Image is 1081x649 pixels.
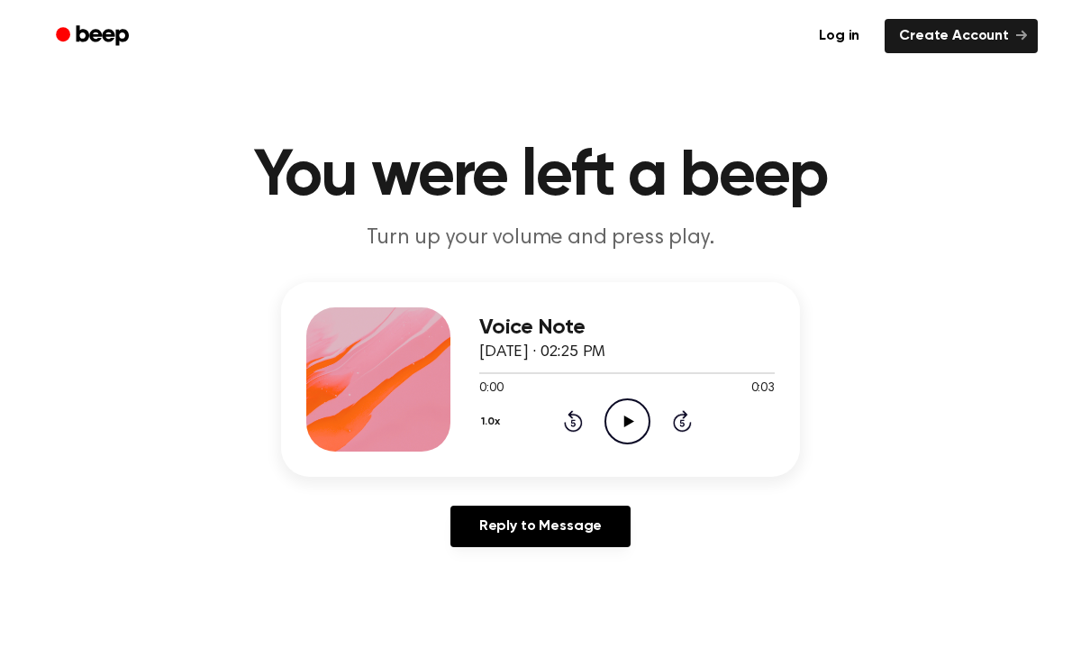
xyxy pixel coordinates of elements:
a: Reply to Message [450,506,631,547]
span: 0:03 [751,379,775,398]
a: Log in [804,19,874,53]
p: Turn up your volume and press play. [195,224,886,253]
h1: You were left a beep [79,144,1002,209]
span: 0:00 [479,379,503,398]
span: [DATE] · 02:25 PM [479,344,605,361]
button: 1.0x [479,407,507,437]
h3: Voice Note [479,315,775,340]
a: Beep [43,19,145,54]
a: Create Account [885,19,1038,53]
